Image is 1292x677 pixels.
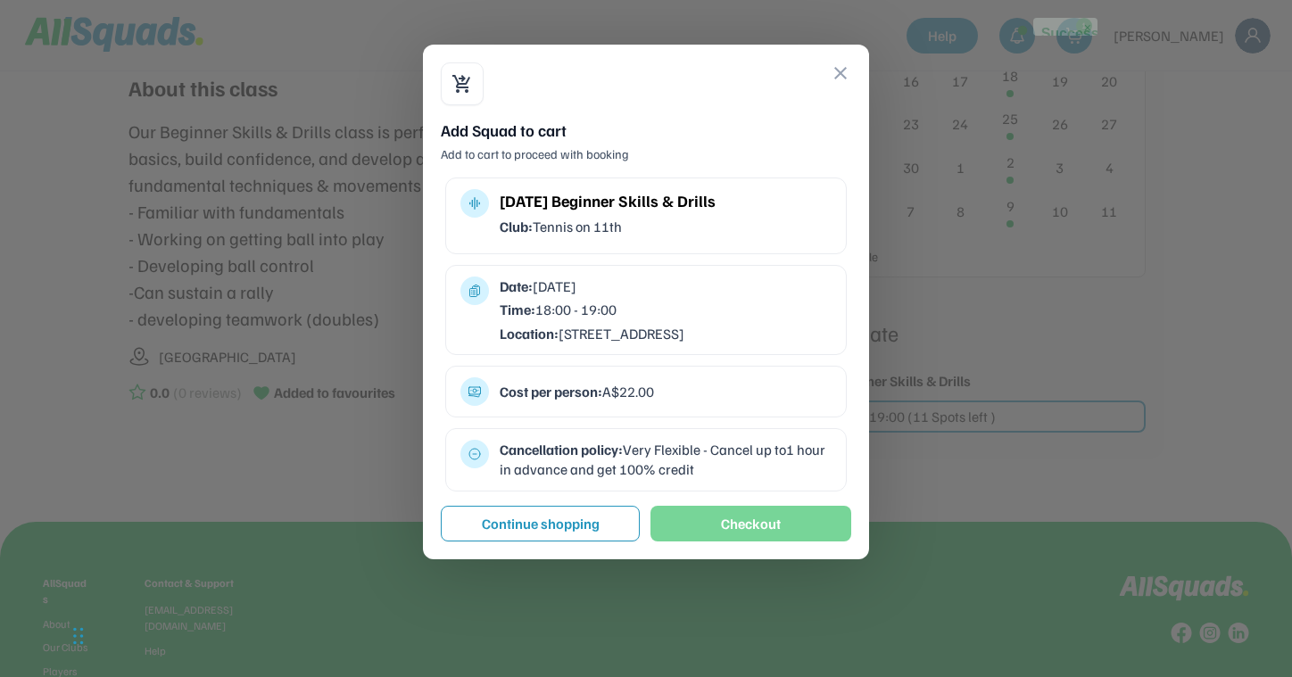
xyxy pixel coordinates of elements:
[500,218,533,235] strong: Club:
[441,145,851,163] div: Add to cart to proceed with booking
[500,217,832,236] div: Tennis on 11th
[650,506,851,541] button: Checkout
[1084,21,1091,36] span: ×
[441,506,640,541] button: Continue shopping
[1041,26,1090,41] h2: Success
[500,325,559,343] strong: Location:
[500,189,832,213] div: [DATE] Beginner Skills & Drills
[500,383,602,400] strong: Cost per person:
[500,382,832,401] div: A$22.00
[468,196,482,211] button: multitrack_audio
[500,441,623,458] strong: Cancellation policy:
[451,73,473,95] button: shopping_cart_checkout
[500,440,832,480] div: Very Flexible - Cancel up to1 hour in advance and get 100% credit
[500,324,832,343] div: [STREET_ADDRESS]
[830,62,851,84] button: close
[500,301,535,318] strong: Time:
[441,120,851,142] div: Add Squad to cart
[500,277,533,295] strong: Date:
[500,300,832,319] div: 18:00 - 19:00
[500,277,832,296] div: [DATE]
